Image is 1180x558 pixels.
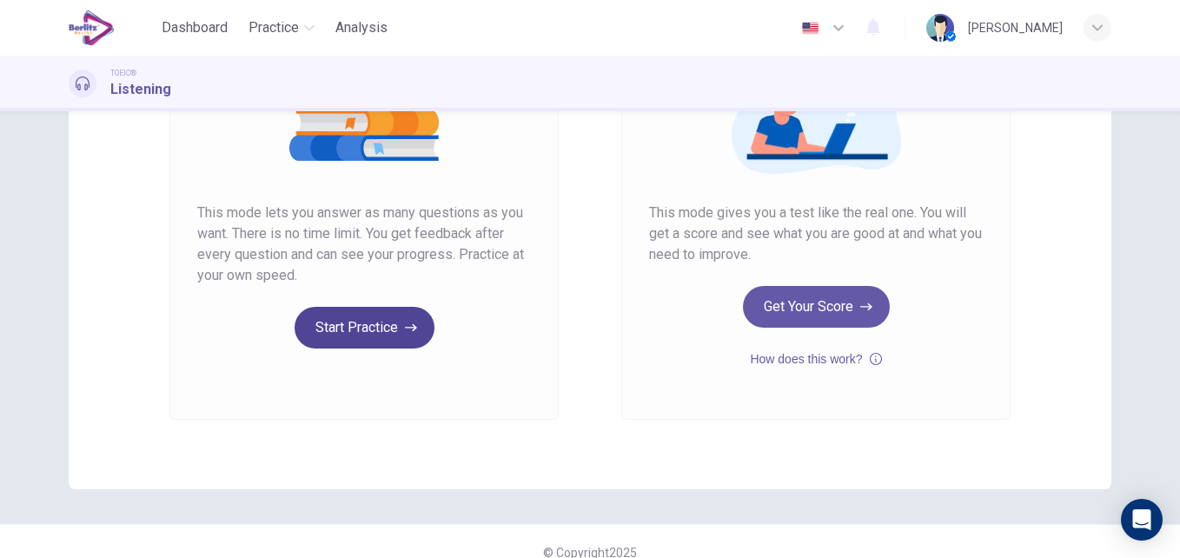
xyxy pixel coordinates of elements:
[335,17,388,38] span: Analysis
[328,12,394,43] button: Analysis
[968,17,1063,38] div: [PERSON_NAME]
[926,14,954,42] img: Profile picture
[799,22,821,35] img: en
[249,17,299,38] span: Practice
[162,17,228,38] span: Dashboard
[110,67,136,79] span: TOEIC®
[750,349,881,369] button: How does this work?
[649,203,983,265] span: This mode gives you a test like the real one. You will get a score and see what you are good at a...
[242,12,322,43] button: Practice
[1121,499,1163,541] div: Open Intercom Messenger
[743,286,890,328] button: Get Your Score
[110,79,171,100] h1: Listening
[295,307,434,349] button: Start Practice
[69,10,155,45] a: EduSynch logo
[155,12,235,43] button: Dashboard
[69,10,115,45] img: EduSynch logo
[197,203,531,286] span: This mode lets you answer as many questions as you want. There is no time limit. You get feedback...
